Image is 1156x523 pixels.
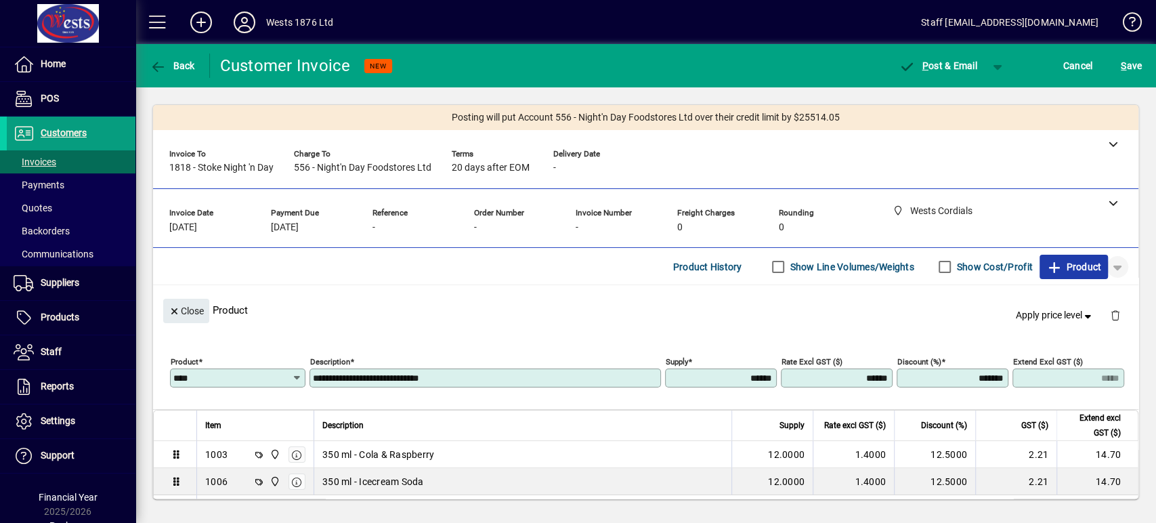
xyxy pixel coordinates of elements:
span: Reports [41,381,74,392]
app-page-header-button: Close [160,304,213,316]
div: 1.4000 [821,448,886,461]
div: Product [153,285,1138,335]
span: [DATE] [169,222,197,233]
a: Home [7,47,135,81]
span: Staff [41,346,62,357]
span: Rate excl GST ($) [824,418,886,433]
td: 12.5000 [894,468,975,495]
span: ave [1121,55,1142,77]
td: 14.70 [1056,441,1138,468]
mat-label: Extend excl GST ($) [1013,357,1083,367]
a: Suppliers [7,266,135,300]
span: - [474,222,477,233]
button: Add [179,10,223,35]
button: Product [1040,255,1108,279]
span: Wests Cordials [266,474,282,489]
span: 1818 - Stoke Night 'n Day [169,163,274,173]
a: Knowledge Base [1112,3,1139,47]
div: 1.4000 [821,475,886,488]
a: Communications [7,243,135,266]
span: 350 ml - Cola & Raspberry [322,448,434,461]
span: Home [41,58,66,69]
td: 12.5000 [894,441,975,468]
button: Product History [668,255,748,279]
a: Support [7,439,135,473]
span: Supply [779,418,805,433]
button: Save [1117,54,1145,78]
span: ost & Email [899,60,977,71]
span: 0 [677,222,683,233]
app-page-header-button: Delete [1099,309,1132,321]
a: Backorders [7,219,135,243]
span: POS [41,93,59,104]
div: 1003 [205,448,228,461]
span: S [1121,60,1126,71]
span: 12.0000 [768,448,805,461]
span: Communications [14,249,93,259]
span: Product History [673,256,742,278]
a: Quotes [7,196,135,219]
div: Customer Invoice [220,55,351,77]
button: Delete [1099,299,1132,331]
span: 350 ml - Icecream Soda [322,475,424,488]
button: Profile [223,10,266,35]
span: GST ($) [1021,418,1048,433]
label: Show Cost/Profit [954,260,1033,274]
span: Invoices [14,156,56,167]
div: Staff [EMAIL_ADDRESS][DOMAIN_NAME] [921,12,1098,33]
label: Show Line Volumes/Weights [788,260,914,274]
span: Quotes [14,203,52,213]
span: Support [41,450,74,461]
span: Description [322,418,364,433]
mat-label: Description [310,357,350,367]
td: 2.21 [975,468,1056,495]
a: Settings [7,404,135,438]
a: Invoices [7,150,135,173]
div: Wests 1876 Ltd [266,12,333,33]
td: 14.70 [1056,468,1138,495]
span: Wests Cordials [266,447,282,462]
span: Cancel [1063,55,1093,77]
button: Apply price level [1010,304,1100,328]
td: 2.21 [975,441,1056,468]
mat-label: Rate excl GST ($) [782,357,842,367]
span: 0 [779,222,784,233]
button: Close [163,299,209,323]
span: Posting will put Account 556 - Night'n Day Foodstores Ltd over their credit limit by $25514.05 [452,110,840,125]
mat-label: Product [171,357,198,367]
button: Cancel [1060,54,1096,78]
span: Extend excl GST ($) [1065,411,1121,440]
a: POS [7,82,135,116]
a: Payments [7,173,135,196]
span: Apply price level [1016,308,1094,322]
span: Discount (%) [921,418,967,433]
mat-label: Supply [666,357,688,367]
span: Suppliers [41,277,79,288]
button: Post & Email [892,54,984,78]
span: - [372,222,375,233]
span: Products [41,312,79,322]
span: [DATE] [271,222,299,233]
span: 12.0000 [768,475,805,488]
a: Reports [7,370,135,404]
span: Customers [41,127,87,138]
span: Product [1046,256,1101,278]
span: 20 days after EOM [452,163,530,173]
span: Financial Year [39,492,98,503]
span: 556 - Night'n Day Foodstores Ltd [294,163,431,173]
button: Back [146,54,198,78]
span: Payments [14,180,64,190]
span: Close [169,300,204,322]
span: - [553,163,556,173]
span: P [922,60,928,71]
app-page-header-button: Back [135,54,210,78]
span: NEW [370,62,387,70]
a: Products [7,301,135,335]
a: Staff [7,335,135,369]
mat-label: Discount (%) [897,357,941,367]
span: - [576,222,578,233]
span: Settings [41,415,75,426]
div: 1006 [205,475,228,488]
span: Backorders [14,226,70,236]
span: Back [150,60,195,71]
